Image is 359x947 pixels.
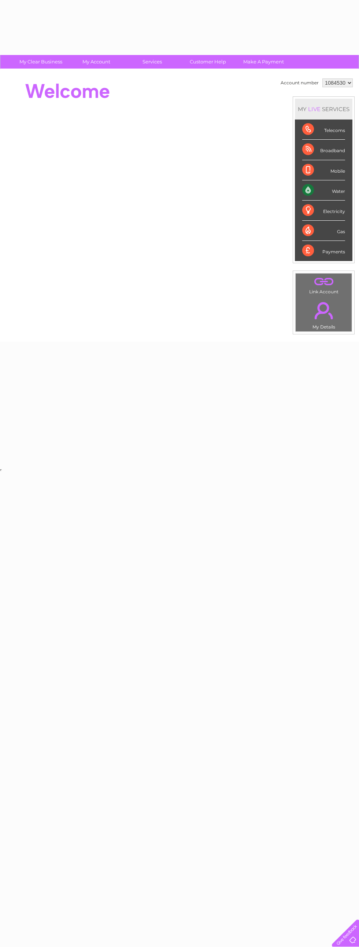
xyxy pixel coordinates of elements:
td: Account number [279,77,321,89]
div: Mobile [302,160,345,180]
td: My Details [295,296,352,332]
div: MY SERVICES [295,99,352,120]
div: Gas [302,221,345,241]
div: LIVE [307,106,322,113]
a: My Clear Business [11,55,71,69]
a: My Account [66,55,127,69]
div: Broadband [302,140,345,160]
div: Telecoms [302,120,345,140]
td: Link Account [295,273,352,296]
div: Payments [302,241,345,261]
a: Make A Payment [233,55,294,69]
a: Services [122,55,182,69]
a: Customer Help [178,55,238,69]
div: Water [302,180,345,201]
a: . [297,275,350,288]
a: . [297,298,350,323]
div: Electricity [302,201,345,221]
